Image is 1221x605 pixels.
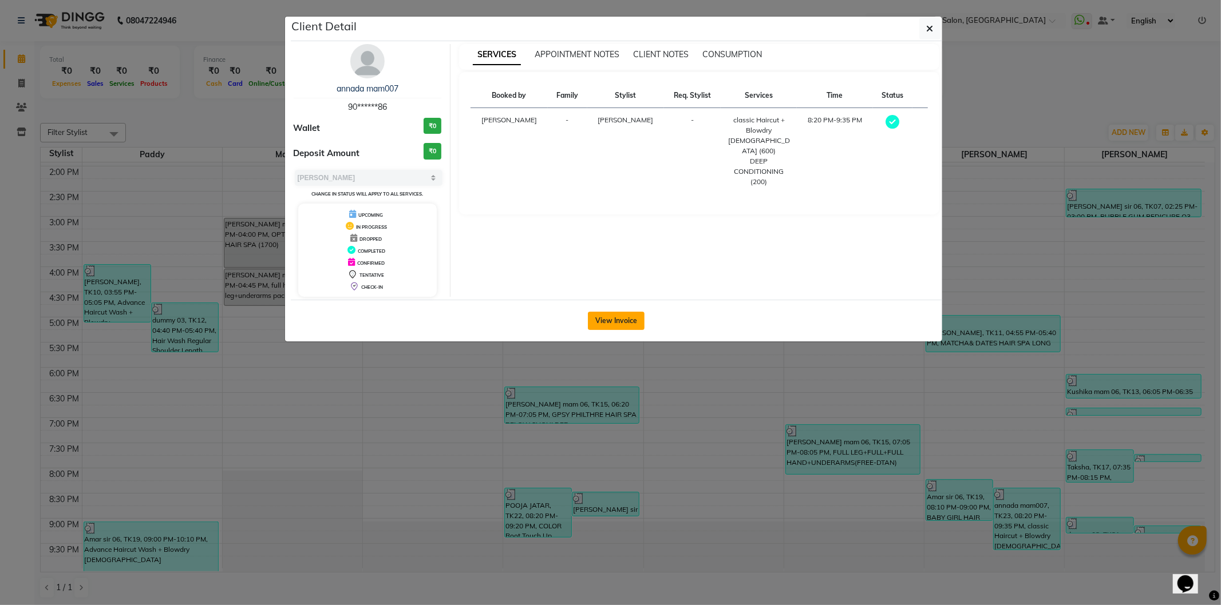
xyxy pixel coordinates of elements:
td: 8:20 PM-9:35 PM [797,108,872,194]
div: classic Haircut + Blowdry [DEMOGRAPHIC_DATA] (600) [728,115,790,156]
small: Change in status will apply to all services. [311,191,423,197]
span: COMPLETED [358,248,385,254]
th: Time [797,83,872,108]
td: [PERSON_NAME] [471,108,548,194]
span: DROPPED [359,236,382,242]
th: Family [548,83,587,108]
div: DEEP CONDITIONING (200) [728,156,790,187]
td: - [664,108,721,194]
h3: ₹0 [424,118,441,134]
span: [PERSON_NAME] [598,116,653,124]
img: avatar [350,44,385,78]
h3: ₹0 [424,143,441,160]
span: CHECK-IN [361,284,383,290]
th: Req. Stylist [664,83,721,108]
span: APPOINTMENT NOTES [535,49,619,59]
span: SERVICES [473,45,521,65]
th: Stylist [587,83,665,108]
h5: Client Detail [292,18,357,35]
td: - [548,108,587,194]
a: annada mam007 [337,83,398,94]
button: View Invoice [588,312,645,330]
th: Booked by [471,83,548,108]
span: Deposit Amount [294,147,360,160]
span: Wallet [294,122,321,135]
span: UPCOMING [358,212,383,218]
span: CLIENT NOTES [633,49,689,59]
span: IN PROGRESS [356,224,387,230]
span: CONSUMPTION [702,49,762,59]
span: CONFIRMED [357,260,385,266]
th: Status [873,83,912,108]
th: Services [721,83,797,108]
iframe: chat widget [1173,559,1210,594]
span: TENTATIVE [359,272,384,278]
